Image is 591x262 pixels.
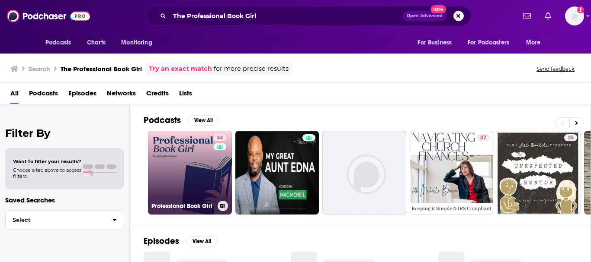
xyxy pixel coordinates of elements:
span: For Podcasters [468,37,509,49]
a: All [10,86,19,104]
span: Want to filter your results? [13,158,81,164]
span: 37 [480,134,486,142]
span: Select [6,217,106,223]
a: PodcastsView All [144,115,219,126]
button: open menu [411,35,463,51]
h2: Podcasts [144,115,181,126]
button: open menu [115,35,163,51]
span: Logged in as hconnor [565,6,584,25]
a: Show notifications dropdown [520,9,534,23]
span: Open Advanced [407,14,443,18]
a: Show notifications dropdown [541,9,555,23]
h2: Filter By [5,127,124,139]
svg: Add a profile image [577,6,584,13]
span: Podcasts [45,37,71,49]
span: 34 [217,134,223,142]
a: 37 [410,131,494,215]
span: New [430,5,446,13]
a: 34 [213,134,226,141]
button: Open AdvancedNew [403,11,446,21]
h3: The Professional Book Girl [61,65,142,73]
a: Charts [81,35,111,51]
button: View All [188,115,219,126]
a: Networks [107,86,136,104]
a: EpisodesView All [144,236,217,246]
span: Monitoring [121,37,152,49]
a: 37 [477,134,490,141]
a: Lists [179,86,192,104]
button: Send feedback [534,65,577,73]
button: open menu [520,35,552,51]
h3: Search [29,65,50,73]
span: For Business [418,37,452,49]
a: 25 [497,131,581,215]
button: Select [5,210,124,230]
button: Show profile menu [565,6,584,25]
a: 34Professional Book Girl [148,131,232,215]
h2: Episodes [144,236,179,246]
span: for more precise results [214,64,289,74]
img: User Profile [565,6,584,25]
a: 25 [564,134,577,141]
span: Charts [87,37,106,49]
div: Search podcasts, credits, & more... [146,6,471,26]
a: Podcasts [29,86,58,104]
span: More [526,37,541,49]
a: Episodes [68,86,96,104]
a: Try an exact match [149,64,212,74]
h3: Professional Book Girl [151,202,214,210]
span: 25 [568,134,574,142]
img: Podchaser - Follow, Share and Rate Podcasts [7,8,90,24]
button: View All [186,236,217,246]
span: Choose a tab above to access filters. [13,167,81,179]
button: open menu [462,35,522,51]
input: Search podcasts, credits, & more... [170,9,403,23]
button: open menu [39,35,82,51]
p: Saved Searches [5,196,124,204]
a: Credits [146,86,169,104]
